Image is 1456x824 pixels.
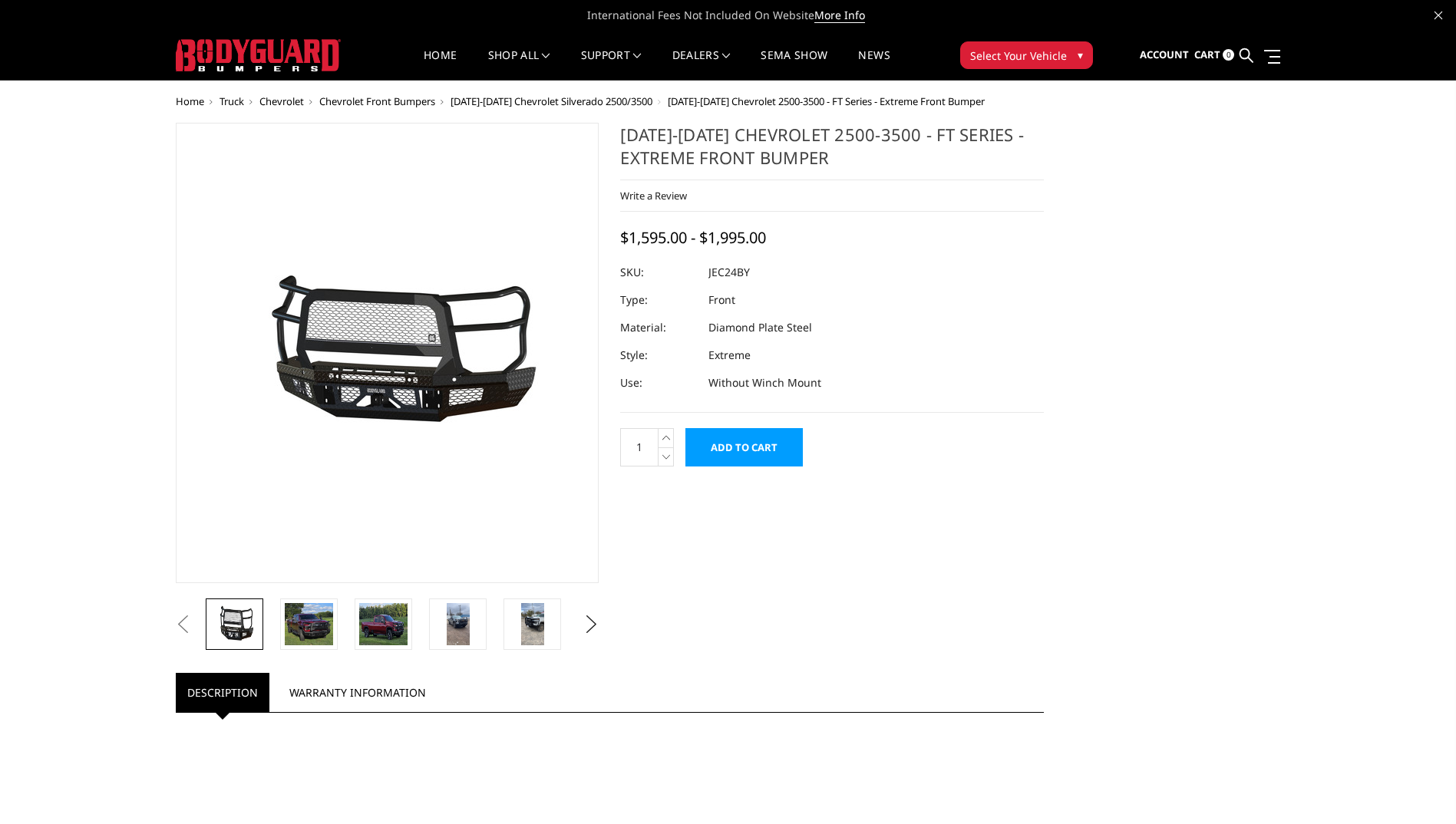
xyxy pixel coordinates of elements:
dt: SKU: [620,259,697,286]
h1: [DATE]-[DATE] Chevrolet 2500-3500 - FT Series - Extreme Front Bumper [620,123,1044,180]
a: News [858,50,890,80]
img: 2024-2025 Chevrolet 2500-3500 - FT Series - Extreme Front Bumper [195,263,579,443]
span: $1,595.00 - $1,995.00 [620,227,766,248]
span: Select Your Vehicle [970,48,1067,64]
img: 2024-2025 Chevrolet 2500-3500 - FT Series - Extreme Front Bumper [210,603,259,645]
a: Chevrolet Front Bumpers [319,94,435,108]
a: Truck [220,94,244,108]
a: Home [176,94,204,108]
img: BODYGUARD BUMPERS [176,39,341,71]
dd: Extreme [708,341,751,369]
a: Support [581,50,642,80]
dt: Type: [620,286,697,314]
dt: Material: [620,314,697,341]
a: [DATE]-[DATE] Chevrolet Silverado 2500/3500 [451,94,652,108]
button: Select Your Vehicle [960,41,1093,69]
a: Cart 0 [1194,35,1234,76]
img: 2024-2025 Chevrolet 2500-3500 - FT Series - Extreme Front Bumper [359,603,408,645]
button: Next [579,613,603,636]
a: SEMA Show [761,50,827,80]
dd: JEC24BY [708,259,750,286]
span: Account [1140,48,1189,61]
input: Add to Cart [685,428,803,466]
a: More Info [814,8,865,23]
a: Chevrolet [259,94,304,108]
button: Previous [172,613,195,636]
span: 0 [1223,49,1234,61]
span: [DATE]-[DATE] Chevrolet 2500-3500 - FT Series - Extreme Front Bumper [668,94,985,108]
a: Account [1140,35,1189,76]
a: Home [424,50,457,80]
dd: Front [708,286,735,314]
img: 2024-2025 Chevrolet 2500-3500 - FT Series - Extreme Front Bumper [447,603,470,645]
a: shop all [488,50,550,80]
dt: Style: [620,341,697,369]
dt: Use: [620,369,697,397]
img: 2024-2025 Chevrolet 2500-3500 - FT Series - Extreme Front Bumper [521,603,545,645]
dd: Diamond Plate Steel [708,314,812,341]
img: 2024-2025 Chevrolet 2500-3500 - FT Series - Extreme Front Bumper [285,603,333,645]
span: Cart [1194,48,1220,61]
a: Warranty Information [278,673,437,712]
a: Dealers [672,50,731,80]
a: 2024-2025 Chevrolet 2500-3500 - FT Series - Extreme Front Bumper [176,123,599,583]
a: Write a Review [620,189,687,203]
a: Description [176,673,269,712]
dd: Without Winch Mount [708,369,821,397]
span: ▾ [1078,47,1083,63]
